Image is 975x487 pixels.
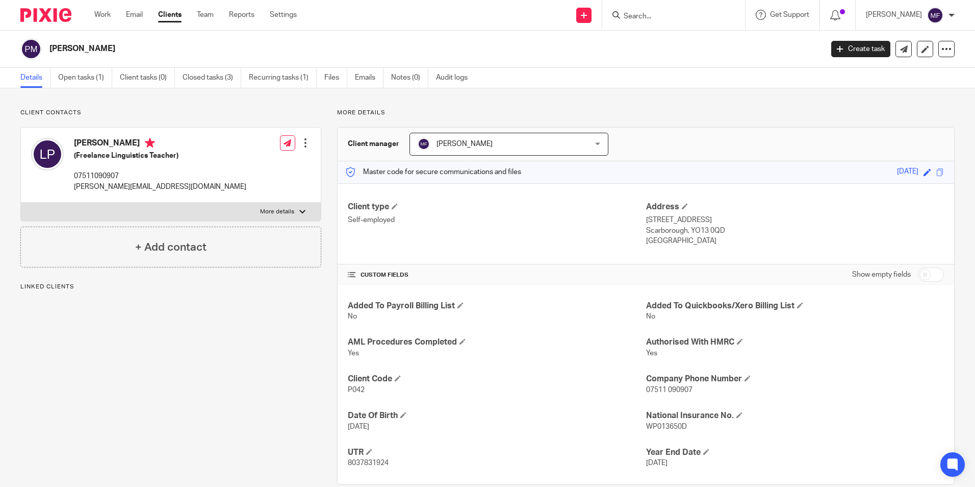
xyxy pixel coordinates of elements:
[646,447,944,458] h4: Year End Date
[183,68,241,88] a: Closed tasks (3)
[348,423,369,430] span: [DATE]
[646,236,944,246] p: [GEOGRAPHIC_DATA]
[646,202,944,212] h4: Address
[197,10,214,20] a: Team
[324,68,347,88] a: Files
[646,386,692,394] span: 07511 090907
[646,423,687,430] span: WP013650D
[337,109,955,117] p: More details
[348,139,399,149] h3: Client manager
[348,350,359,357] span: Yes
[135,239,207,255] h4: + Add contact
[646,301,944,311] h4: Added To Quickbooks/Xero Billing List
[348,271,646,279] h4: CUSTOM FIELDS
[270,10,297,20] a: Settings
[852,270,911,280] label: Show empty fields
[770,11,809,18] span: Get Support
[348,337,646,348] h4: AML Procedures Completed
[120,68,175,88] a: Client tasks (0)
[348,202,646,212] h4: Client type
[348,447,646,458] h4: UTR
[348,386,365,394] span: P042
[94,10,111,20] a: Work
[348,301,646,311] h4: Added To Payroll Billing List
[20,68,50,88] a: Details
[74,171,246,181] p: 07511090907
[20,283,321,291] p: Linked clients
[126,10,143,20] a: Email
[831,41,890,57] a: Create task
[348,459,389,467] span: 8037831924
[20,109,321,117] p: Client contacts
[348,374,646,384] h4: Client Code
[74,138,246,151] h4: [PERSON_NAME]
[20,38,42,60] img: svg%3E
[260,208,294,216] p: More details
[74,182,246,192] p: [PERSON_NAME][EMAIL_ADDRESS][DOMAIN_NAME]
[391,68,428,88] a: Notes (0)
[348,215,646,225] p: Self-employed
[418,138,430,150] img: svg%3E
[20,8,71,22] img: Pixie
[436,68,475,88] a: Audit logs
[646,410,944,421] h4: National Insurance No.
[348,313,357,320] span: No
[348,410,646,421] h4: Date Of Birth
[897,166,918,178] div: [DATE]
[355,68,383,88] a: Emails
[927,7,943,23] img: svg%3E
[74,151,246,161] h5: (Freelance Linguistics Teacher)
[646,313,655,320] span: No
[646,215,944,225] p: [STREET_ADDRESS]
[31,138,64,171] img: svg%3E
[437,140,493,148] span: [PERSON_NAME]
[646,459,668,467] span: [DATE]
[58,68,112,88] a: Open tasks (1)
[145,138,155,148] i: Primary
[646,374,944,384] h4: Company Phone Number
[49,43,662,54] h2: [PERSON_NAME]
[866,10,922,20] p: [PERSON_NAME]
[646,337,944,348] h4: Authorised With HMRC
[623,12,714,21] input: Search
[229,10,254,20] a: Reports
[158,10,182,20] a: Clients
[249,68,317,88] a: Recurring tasks (1)
[646,350,657,357] span: Yes
[345,167,521,177] p: Master code for secure communications and files
[646,226,944,236] p: Scarborough, YO13 0QD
